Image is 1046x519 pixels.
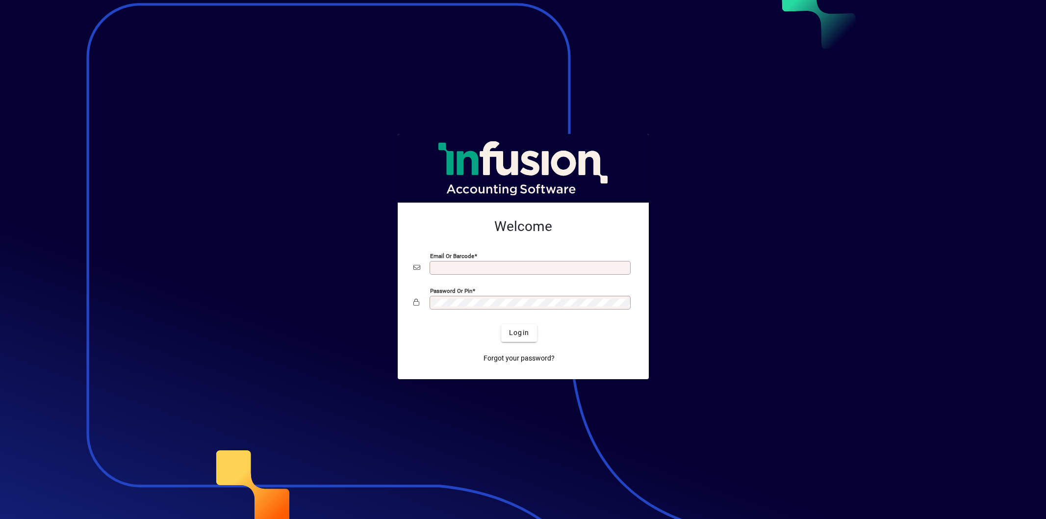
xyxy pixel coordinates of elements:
[413,218,633,235] h2: Welcome
[484,353,555,363] span: Forgot your password?
[509,328,529,338] span: Login
[430,252,474,259] mat-label: Email or Barcode
[430,287,472,294] mat-label: Password or Pin
[480,350,559,367] a: Forgot your password?
[501,324,537,342] button: Login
